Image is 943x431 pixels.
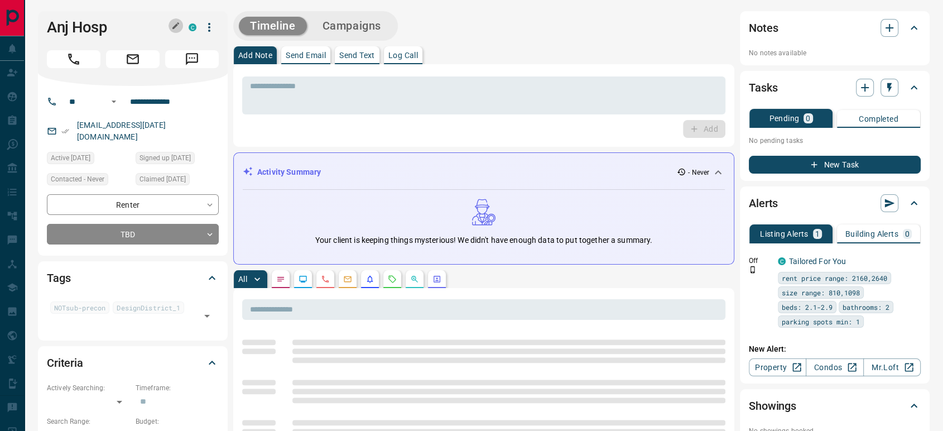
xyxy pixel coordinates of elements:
p: Budget: [136,416,219,427]
div: Criteria [47,349,219,376]
p: Add Note [238,51,272,59]
p: Send Email [286,51,326,59]
span: beds: 2.1-2.9 [782,301,833,313]
button: Timeline [239,17,307,35]
a: Tailored For You [789,257,846,266]
svg: Lead Browsing Activity [299,275,307,284]
svg: Listing Alerts [365,275,374,284]
h2: Criteria [47,354,83,372]
h1: Anj Hosp [47,18,172,36]
div: Alerts [749,190,921,217]
span: size range: 810,1098 [782,287,860,298]
p: Activity Summary [257,166,321,178]
h2: Tags [47,269,70,287]
p: No notes available [749,48,921,58]
p: 1 [815,230,820,238]
h2: Showings [749,397,796,415]
svg: Calls [321,275,330,284]
div: Showings [749,392,921,419]
div: TBD [47,224,219,245]
p: Actively Searching: [47,383,130,393]
p: New Alert: [749,343,921,355]
p: 0 [806,114,810,122]
a: Mr.Loft [863,358,921,376]
div: Activity Summary- Never [243,162,725,183]
span: Email [106,50,160,68]
div: Tasks [749,74,921,101]
span: Contacted - Never [51,174,104,185]
a: [EMAIL_ADDRESS][DATE][DOMAIN_NAME] [77,121,166,141]
div: Thu May 02 2024 [47,152,130,167]
p: 0 [905,230,910,238]
p: Log Call [388,51,418,59]
svg: Email Verified [61,127,69,135]
button: Open [199,308,215,324]
div: Thu Oct 14 2021 [136,152,219,167]
span: parking spots min: 1 [782,316,860,327]
a: Condos [806,358,863,376]
button: New Task [749,156,921,174]
svg: Push Notification Only [749,266,757,274]
p: Your client is keeping things mysterious! We didn't have enough data to put together a summary. [315,234,652,246]
h2: Tasks [749,79,777,97]
h2: Notes [749,19,778,37]
div: Tags [47,265,219,291]
button: Open [107,95,121,108]
div: Notes [749,15,921,41]
svg: Requests [388,275,397,284]
p: Send Text [339,51,375,59]
p: Building Alerts [845,230,898,238]
p: Pending [769,114,799,122]
p: Completed [859,115,898,123]
div: condos.ca [189,23,196,31]
div: Thu Oct 14 2021 [136,173,219,189]
span: Active [DATE] [51,152,90,164]
p: - Never [688,167,709,178]
span: Call [47,50,100,68]
div: Renter [47,194,219,215]
svg: Opportunities [410,275,419,284]
span: rent price range: 2160,2640 [782,272,887,284]
p: All [238,275,247,283]
p: Listing Alerts [760,230,809,238]
div: condos.ca [778,257,786,265]
svg: Emails [343,275,352,284]
span: Signed up [DATE] [139,152,191,164]
p: Search Range: [47,416,130,427]
span: bathrooms: 2 [843,301,889,313]
svg: Agent Actions [432,275,441,284]
a: Property [749,358,806,376]
p: Timeframe: [136,383,219,393]
svg: Notes [276,275,285,284]
span: Message [165,50,219,68]
button: Campaigns [311,17,392,35]
h2: Alerts [749,194,778,212]
p: No pending tasks [749,132,921,149]
p: Off [749,256,771,266]
span: Claimed [DATE] [139,174,186,185]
